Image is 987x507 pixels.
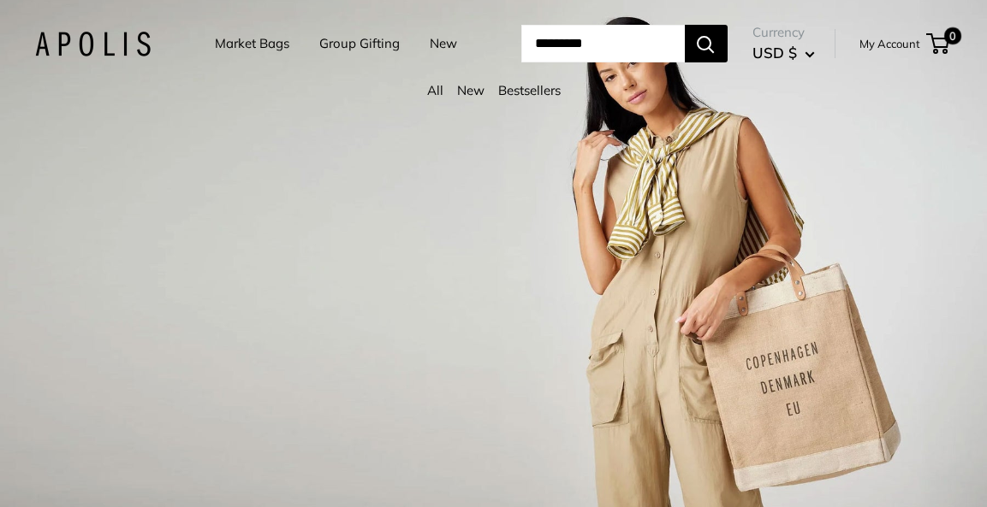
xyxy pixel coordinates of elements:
span: Currency [752,21,815,44]
a: Bestsellers [498,82,561,98]
a: 0 [928,33,949,54]
button: USD $ [752,39,815,67]
span: USD $ [752,44,797,62]
img: Apolis [35,32,151,56]
a: New [430,32,457,56]
a: Market Bags [215,32,289,56]
a: New [457,82,485,98]
a: Group Gifting [319,32,400,56]
span: 0 [943,27,960,44]
input: Search... [521,25,685,62]
a: All [427,82,443,98]
button: Search [685,25,728,62]
a: My Account [859,33,920,54]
